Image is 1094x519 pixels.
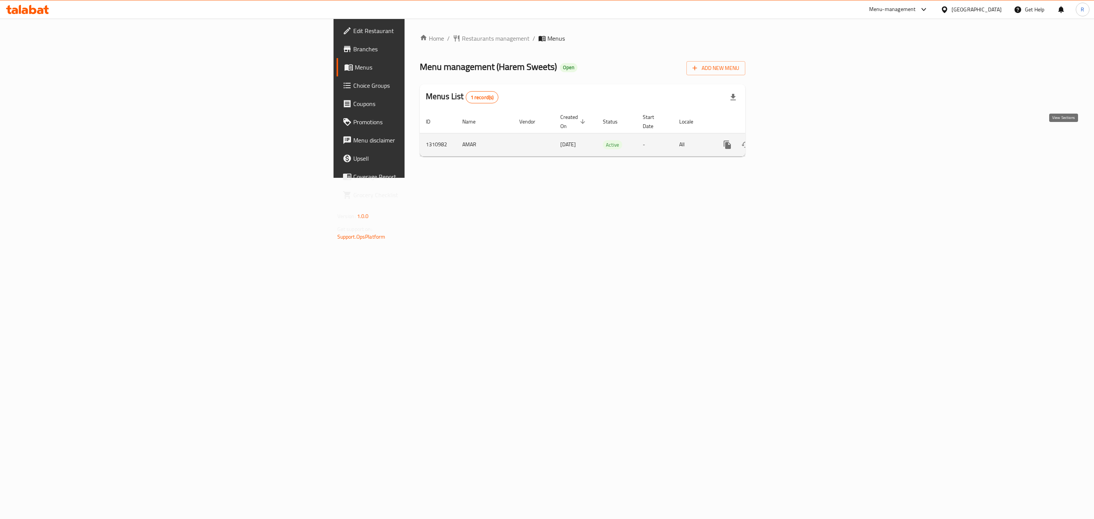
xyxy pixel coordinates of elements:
span: 1 record(s) [466,94,498,101]
button: Change Status [737,136,755,154]
div: Menu-management [869,5,916,14]
nav: breadcrumb [420,34,745,43]
span: Promotions [353,117,510,127]
span: Status [603,117,628,126]
a: Coverage Report [337,168,516,186]
span: Edit Restaurant [353,26,510,35]
span: Coupons [353,99,510,108]
a: Branches [337,40,516,58]
td: All [673,133,712,156]
div: Export file [724,88,742,106]
span: [DATE] [560,139,576,149]
div: [GEOGRAPHIC_DATA] [952,5,1002,14]
button: more [718,136,737,154]
div: Active [603,140,622,149]
div: Total records count [466,91,499,103]
button: Add New Menu [686,61,745,75]
span: Choice Groups [353,81,510,90]
span: Created On [560,112,588,131]
span: ID [426,117,440,126]
li: / [533,34,535,43]
h2: Menus List [426,91,498,103]
span: Name [462,117,485,126]
span: Branches [353,44,510,54]
td: - [637,133,673,156]
span: Start Date [643,112,664,131]
span: Open [560,64,577,71]
span: Locale [679,117,703,126]
span: Grocery Checklist [353,190,510,199]
span: Menu disclaimer [353,136,510,145]
a: Edit Restaurant [337,22,516,40]
span: Coverage Report [353,172,510,181]
span: Menus [355,63,510,72]
a: Upsell [337,149,516,168]
span: Get support on: [337,224,372,234]
span: R [1081,5,1084,14]
a: Menus [337,58,516,76]
a: Menu disclaimer [337,131,516,149]
a: Grocery Checklist [337,186,516,204]
span: Menus [547,34,565,43]
span: Vendor [519,117,545,126]
span: 1.0.0 [357,211,369,221]
a: Choice Groups [337,76,516,95]
div: Open [560,63,577,72]
span: Active [603,141,622,149]
a: Promotions [337,113,516,131]
span: Upsell [353,154,510,163]
span: Add New Menu [692,63,739,73]
th: Actions [712,110,797,133]
a: Support.OpsPlatform [337,232,386,242]
table: enhanced table [420,110,797,157]
a: Coupons [337,95,516,113]
span: Version: [337,211,356,221]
